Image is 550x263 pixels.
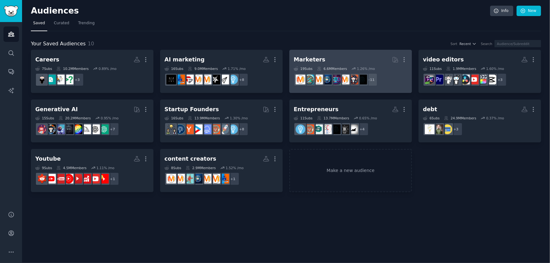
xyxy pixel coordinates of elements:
img: startups [219,124,229,134]
div: 8 Sub s [165,166,181,170]
a: Info [490,6,513,16]
div: Youtube [35,155,61,163]
a: Entrepreneurs11Subs13.7MMembers0.65% /mo+4antiworkBusiness_IdeasAiForSmallBusinessSmallBusinessCa... [289,100,412,143]
img: startup [193,124,203,134]
div: 9 Sub s [35,166,52,170]
div: Generative AI [35,106,78,113]
img: Youtube_Automation [90,174,100,184]
img: premiere [434,75,443,84]
img: SaaSMarketing [211,75,220,84]
div: 1.11 % /mo [96,166,114,170]
img: SEO [331,75,341,84]
div: 0.89 % /mo [99,66,117,71]
img: Entrepreneurship [175,124,185,134]
a: Youtube9Subs4.5MMembers1.11% /mo+1NewYouTubeChannelsYoutube_AutomationYoutubeSelfPromotionYoutube... [31,149,153,192]
img: small_business_ideas [313,124,323,134]
img: DebtAdvice [425,124,435,134]
img: careerguidance [37,75,47,84]
div: + 3 [494,73,507,86]
div: 10.2M Members [56,66,89,71]
img: PartneredYoutube [37,174,47,184]
div: 7 Sub s [35,66,52,71]
img: editors [425,75,435,84]
div: 1.60 % /mo [486,66,504,71]
div: 1.26 % /mo [357,66,375,71]
img: YoutubePromotionn [72,174,82,184]
div: 1.9M Members [446,66,476,71]
img: growmybusiness [166,124,176,134]
img: ycombinator [184,124,194,134]
div: video editors [423,56,464,64]
div: 9.0M Members [188,66,218,71]
img: YoutubeSelfPromotion [81,174,91,184]
div: 13.9M Members [188,116,220,120]
img: youtubers [46,174,56,184]
img: OpenAI [90,124,100,134]
div: 1.52 % /mo [226,166,244,170]
img: Entrepreneur [228,75,238,84]
div: 16 Sub s [165,116,183,120]
div: 11 Sub s [423,66,442,71]
img: antiwork [349,124,358,134]
div: 11 Sub s [294,116,313,120]
img: content_marketing [211,174,220,184]
img: DigitalMarketingHack [219,174,229,184]
img: GetMoreViewsYT [469,75,479,84]
img: RemoteJobs [55,75,65,84]
img: EntrepreneurRideAlong [304,124,314,134]
div: debt [423,106,437,113]
div: 0.65 % /mo [359,116,377,120]
img: marketing [340,75,350,84]
img: advertising [296,75,305,84]
div: 6.6M Members [317,66,347,71]
a: New [517,6,541,16]
div: 19 Sub s [294,66,313,71]
a: Marketers19Subs6.6MMembers1.26% /mo+11AiForSmallBusinesssocialmediamarketingSEOdigital_marketingD... [289,50,412,93]
input: Audience/Subreddit [495,40,541,47]
span: Trending [78,20,95,26]
div: 20.2M Members [59,116,91,120]
div: + 4 [356,123,369,136]
a: Curated [52,18,72,31]
img: marketing [193,75,203,84]
img: Entrepreneur [296,124,305,134]
div: + 3 [71,73,84,86]
img: MarketingTipsAndTools [184,75,194,84]
img: dalle2 [37,124,47,134]
img: MarketersSuccessClub [166,75,176,84]
div: content creators [165,155,216,163]
img: videography [443,75,452,84]
div: Startup Founders [165,106,219,113]
div: + 8 [235,123,248,136]
div: Entrepreneurs [294,106,339,113]
img: GPT3 [72,124,82,134]
img: CreatorsAdvice [184,174,194,184]
h2: Audiences [31,6,490,16]
div: + 8 [235,73,248,86]
span: 10 [88,41,94,47]
a: content creators8Subs2.9MMembers1.52% /mo+1DigitalMarketingHackcontent_marketingDigitalMarketingd... [160,149,283,192]
img: CapCut [487,75,496,84]
a: Careers7Subs10.2MMembers0.89% /mo+3cscareerquestionsRemoteJobsjobscareerguidance [31,50,153,93]
img: gopro [451,75,461,84]
img: DigitalMarketingHack [175,75,185,84]
a: Make a new audience [289,149,412,192]
img: davinciresolve [460,75,470,84]
img: ChatGPT [99,124,109,134]
img: SaaS [202,124,211,134]
a: video editors11Subs1.9MMembers1.60% /mo+3CapCutfinalcutproGetMoreViewsYTdavinciresolvegoprovideog... [419,50,541,93]
div: 24.9M Members [444,116,476,120]
img: midjourney [81,124,91,134]
img: YoutubeMusic [64,174,73,184]
img: weirddalle [64,124,73,134]
img: Entrepreneur [228,124,238,134]
img: CreditCards [443,124,452,134]
img: EntrepreneurRideAlong [211,124,220,134]
div: Search [481,42,492,46]
div: 4.5M Members [56,166,86,170]
div: 0.95 % /mo [101,116,119,120]
div: 6 Sub s [423,116,440,120]
button: Recent [460,42,477,46]
a: debt6Subs24.9MMembers0.37% /mo+3CreditCardsDaveRamseyDebtAdvice [419,100,541,143]
img: cscareerquestions [64,75,73,84]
